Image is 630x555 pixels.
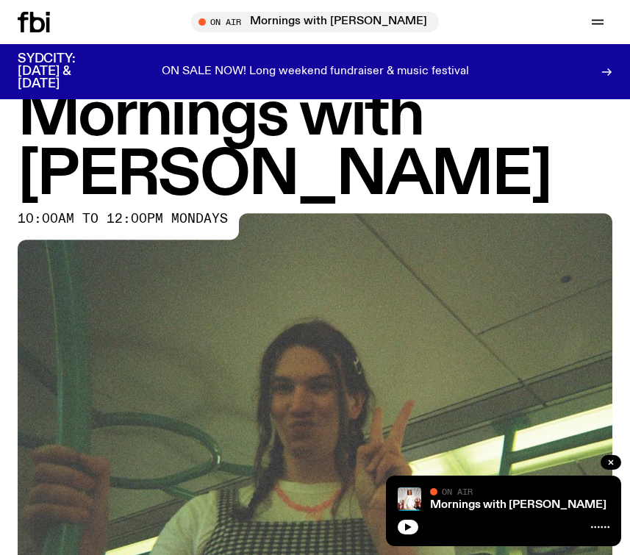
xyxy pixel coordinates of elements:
[18,53,112,90] h3: SYDCITY: [DATE] & [DATE]
[430,499,606,511] a: Mornings with [PERSON_NAME]
[162,65,469,79] p: ON SALE NOW! Long weekend fundraiser & music festival
[18,213,228,225] span: 10:00am to 12:00pm mondays
[18,87,612,206] h1: Mornings with [PERSON_NAME]
[191,12,439,32] button: On AirMornings with [PERSON_NAME]
[442,487,473,496] span: On Air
